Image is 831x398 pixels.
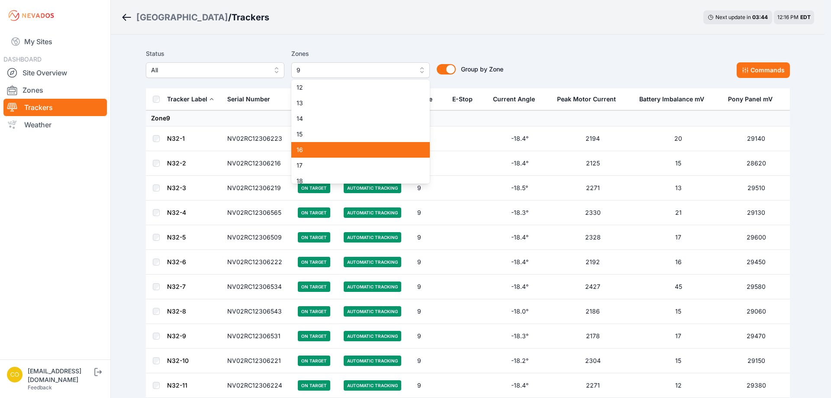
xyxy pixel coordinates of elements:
[291,80,430,184] div: 9
[296,65,412,75] span: 9
[296,177,414,185] span: 18
[296,99,414,107] span: 13
[296,83,414,92] span: 12
[296,130,414,139] span: 15
[296,161,414,170] span: 17
[296,114,414,123] span: 14
[296,146,414,154] span: 16
[291,62,430,78] button: 9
